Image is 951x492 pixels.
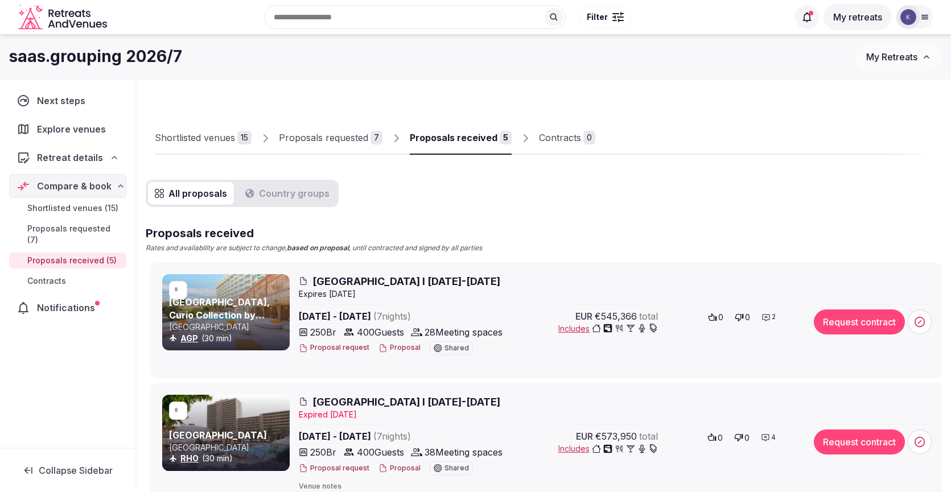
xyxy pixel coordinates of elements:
[639,429,658,443] span: total
[37,122,110,136] span: Explore venues
[9,89,126,113] a: Next steps
[299,309,503,323] span: [DATE] - [DATE]
[37,94,90,108] span: Next steps
[18,5,109,30] a: Visit the homepage
[37,179,112,193] span: Compare & book
[169,321,287,333] p: [GEOGRAPHIC_DATA]
[357,325,404,339] span: 400 Guests
[27,255,117,266] span: Proposals received (5)
[9,200,126,216] a: Shortlisted venues (15)
[155,131,235,144] div: Shortlisted venues
[595,429,637,443] span: €573,950
[180,333,198,343] a: AGP
[814,309,905,334] button: Request contract
[718,432,723,444] span: 0
[378,464,421,473] button: Proposal
[425,445,503,459] span: 38 Meeting spaces
[579,6,631,28] button: Filter
[771,433,776,443] span: 4
[410,122,512,155] a: Proposals received5
[410,131,497,144] div: Proposals received
[583,131,595,144] div: 0
[312,274,500,288] span: [GEOGRAPHIC_DATA] I [DATE]-[DATE]
[824,11,892,23] a: My retreats
[9,458,126,483] button: Collapse Sidebar
[299,464,369,473] button: Proposal request
[595,309,637,323] span: €545,366
[287,243,349,252] strong: based on proposal
[27,202,118,214] span: Shortlisted venues (15)
[855,43,942,71] button: My Retreats
[587,11,608,23] span: Filter
[575,309,592,323] span: EUR
[558,443,658,454] button: Includes
[866,51,917,63] span: My Retreats
[9,253,126,268] a: Proposals received (5)
[576,429,593,443] span: EUR
[39,465,113,476] span: Collapse Sidebar
[169,296,270,333] a: [GEOGRAPHIC_DATA], Curio Collection by [PERSON_NAME]
[146,225,482,241] h2: Proposals received
[279,122,382,155] a: Proposals requested7
[444,465,469,472] span: Shared
[9,273,126,289] a: Contracts
[9,117,126,141] a: Explore venues
[9,46,182,68] h1: saas.grouping 2026/7
[744,432,750,444] span: 0
[357,445,404,459] span: 400 Guests
[27,275,66,287] span: Contracts
[745,312,750,323] span: 0
[444,345,469,352] span: Shared
[299,482,934,491] span: Venue notes
[758,309,779,325] button: 2
[148,182,234,205] button: All proposals
[238,182,336,205] button: Country groups
[378,343,421,353] button: Proposal
[9,221,126,248] a: Proposals requested (7)
[37,301,100,315] span: Notifications
[299,288,934,300] div: Expire s [DATE]
[539,131,581,144] div: Contracts
[279,131,368,144] div: Proposals requested
[169,429,267,441] a: [GEOGRAPHIC_DATA]
[146,243,482,253] p: Rates and availability are subject to change, , until contracted and signed by all parties
[814,429,905,454] button: Request contract
[169,333,287,344] div: (30 min)
[299,343,369,353] button: Proposal request
[27,223,122,246] span: Proposals requested (7)
[312,395,500,409] span: [GEOGRAPHIC_DATA] I [DATE]-[DATE]
[310,445,336,459] span: 250 Br
[373,431,411,442] span: ( 7 night s )
[169,442,287,453] p: [GEOGRAPHIC_DATA]
[705,309,727,325] button: 0
[155,122,252,155] a: Shortlisted venues15
[539,122,595,155] a: Contracts0
[824,4,892,30] button: My retreats
[718,312,723,323] span: 0
[18,5,109,30] svg: Retreats and Venues company logo
[370,131,382,144] div: 7
[731,429,753,445] button: 0
[500,131,512,144] div: 5
[772,312,776,322] span: 2
[299,429,503,443] span: [DATE] - [DATE]
[639,309,658,323] span: total
[310,325,336,339] span: 250 Br
[558,323,658,334] button: Includes
[425,325,503,339] span: 28 Meeting spaces
[373,311,411,322] span: ( 7 night s )
[169,453,287,464] div: (30 min)
[757,429,779,445] button: 4
[731,309,754,325] button: 0
[9,296,126,320] a: Notifications
[180,453,199,463] a: RHO
[237,131,252,144] div: 15
[704,429,726,445] button: 0
[37,151,103,164] span: Retreat details
[299,409,934,420] div: Expire d [DATE]
[900,9,916,25] img: karen-7105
